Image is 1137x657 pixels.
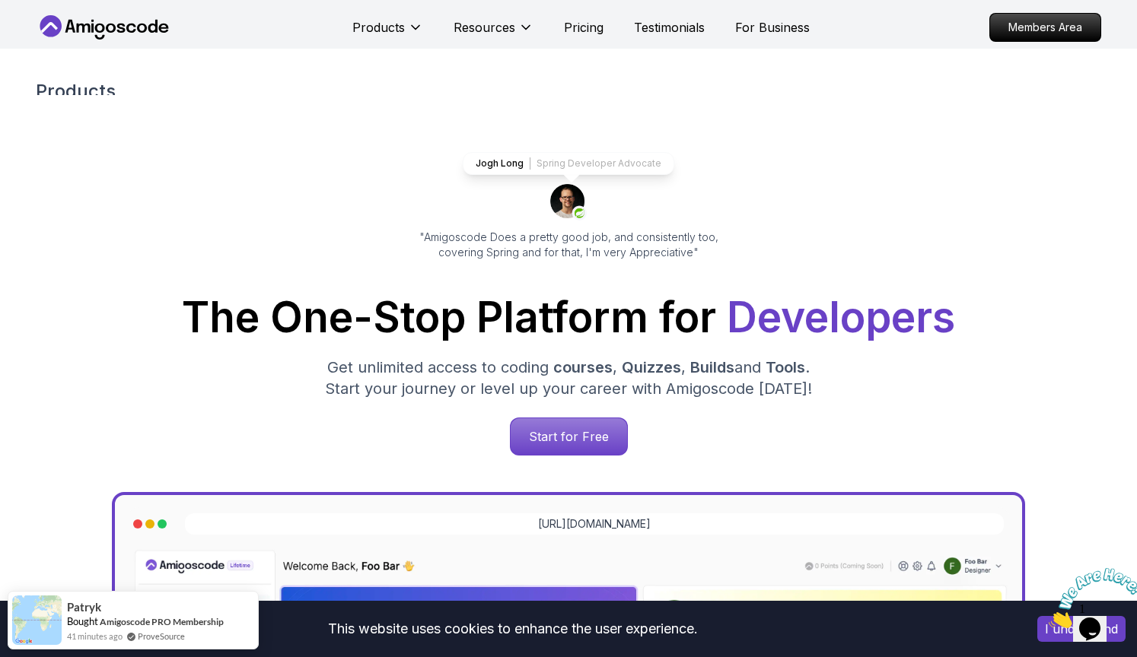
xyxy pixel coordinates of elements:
p: Start for Free [511,418,627,455]
p: "Amigoscode Does a pretty good job, and consistently too, covering Spring and for that, I'm very ... [398,230,739,260]
span: Patryk [67,601,101,614]
img: josh long [550,184,587,221]
a: ProveSource [138,630,185,643]
p: Resources [454,18,515,36]
h1: The One-Stop Platform for [48,297,1089,338]
img: provesource social proof notification image [12,595,62,645]
span: 1 [6,6,12,19]
button: Resources [454,18,533,49]
a: Testimonials [634,18,705,36]
p: Members Area [990,14,1100,41]
div: This website uses cookies to enhance the user experience. [11,612,1014,646]
button: Products [352,18,423,49]
a: Pricing [564,18,604,36]
button: Accept cookies [1037,616,1126,642]
span: 41 minutes ago [67,630,123,643]
p: Get unlimited access to coding , , and . Start your journey or level up your career with Amigosco... [313,357,824,399]
a: [URL][DOMAIN_NAME] [538,516,651,532]
p: Jogh Long [476,157,524,170]
span: Developers [727,292,955,342]
span: Tools [766,358,805,376]
a: Members Area [989,13,1101,42]
h2: Products [36,79,1101,103]
img: Chat attention grabber [6,6,100,66]
span: Builds [690,358,734,376]
a: Amigoscode PRO Membership [100,616,224,627]
p: Products [352,18,405,36]
span: courses [553,358,613,376]
span: Bought [67,615,98,627]
p: Spring Developer Advocate [537,157,661,170]
span: Quizzes [622,358,681,376]
a: Start for Free [510,417,628,455]
a: For Business [735,18,810,36]
iframe: chat widget [1043,562,1137,634]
